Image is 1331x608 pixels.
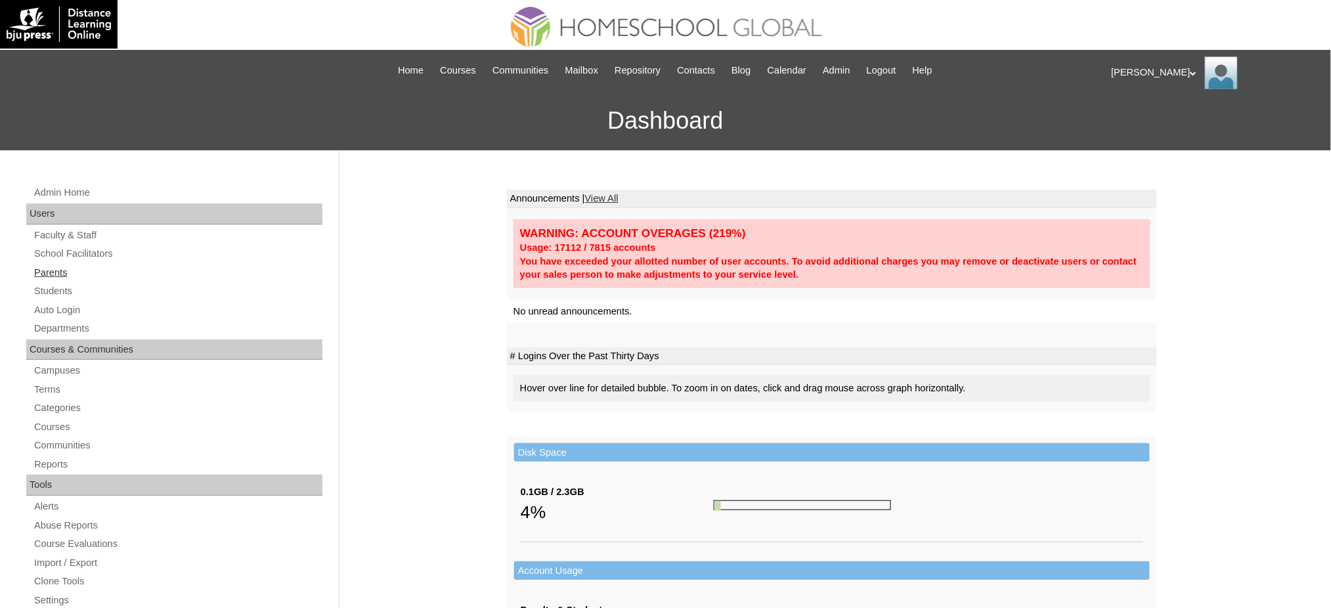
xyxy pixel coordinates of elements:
div: Courses & Communities [26,339,322,360]
a: Faculty & Staff [33,227,322,244]
a: Blog [725,63,757,78]
span: Mailbox [565,63,599,78]
span: Courses [440,63,476,78]
span: Calendar [768,63,806,78]
h3: Dashboard [7,91,1324,150]
td: # Logins Over the Past Thirty Days [507,347,1157,366]
img: Ariane Ebuen [1205,56,1238,89]
strong: Usage: 17112 / 7815 accounts [520,242,656,253]
td: Announcements | [507,190,1157,208]
span: Blog [731,63,751,78]
div: [PERSON_NAME] [1112,56,1319,89]
a: Parents [33,265,322,281]
a: Students [33,283,322,299]
td: No unread announcements. [507,299,1157,324]
div: WARNING: ACCOUNT OVERAGES (219%) [520,226,1144,241]
span: Contacts [677,63,715,78]
span: Repository [615,63,661,78]
a: Admin [816,63,857,78]
span: Home [398,63,424,78]
div: 0.1GB / 2.3GB [521,485,714,499]
a: Logout [860,63,903,78]
a: Home [391,63,430,78]
a: School Facilitators [33,246,322,262]
td: Disk Space [514,443,1150,462]
a: Alerts [33,498,322,515]
span: Logout [867,63,896,78]
a: Campuses [33,362,322,379]
a: Clone Tools [33,573,322,590]
a: Communities [33,437,322,454]
a: Calendar [761,63,813,78]
img: logo-white.png [7,7,111,42]
a: Mailbox [559,63,605,78]
span: Admin [823,63,850,78]
a: Terms [33,381,322,398]
a: Departments [33,320,322,337]
a: Import / Export [33,555,322,571]
div: You have exceeded your allotted number of user accounts. To avoid additional charges you may remo... [520,255,1144,282]
a: View All [585,193,619,204]
a: Communities [486,63,556,78]
a: Abuse Reports [33,517,322,534]
a: Reports [33,456,322,473]
span: Communities [492,63,549,78]
a: Contacts [670,63,722,78]
a: Repository [608,63,667,78]
a: Auto Login [33,302,322,318]
div: Users [26,204,322,225]
div: 4% [521,499,714,525]
a: Admin Home [33,185,322,201]
div: Hover over line for detailed bubble. To zoom in on dates, click and drag mouse across graph horiz... [513,375,1150,402]
a: Help [906,63,939,78]
a: Categories [33,400,322,416]
td: Account Usage [514,561,1150,580]
a: Course Evaluations [33,536,322,552]
div: Tools [26,475,322,496]
a: Courses [33,419,322,435]
a: Courses [433,63,483,78]
span: Help [913,63,932,78]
